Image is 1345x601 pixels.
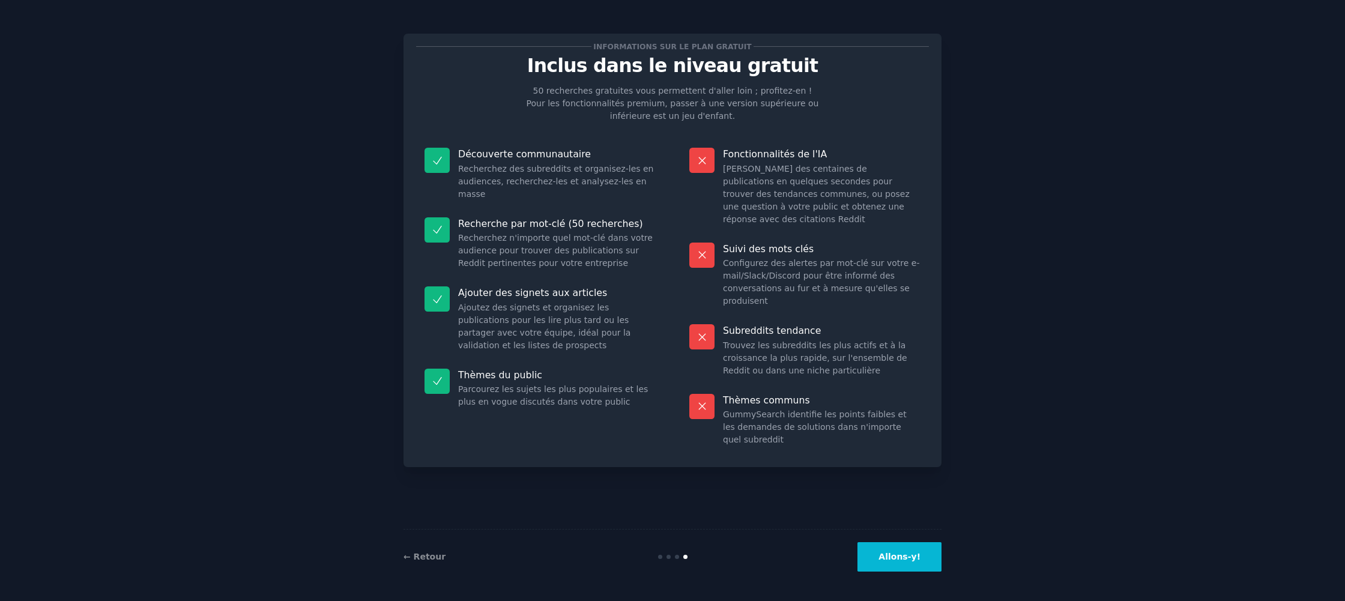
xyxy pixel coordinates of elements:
[857,542,941,572] button: Allons-y!
[403,552,446,561] a: ← Retour
[527,55,818,76] font: Inclus dans le niveau gratuit
[533,86,812,95] font: 50 recherches gratuites vous permettent d'aller loin ; profitez-en !
[723,164,910,224] font: [PERSON_NAME] des centaines de publications en quelques secondes pour trouver des tendances commu...
[878,552,920,561] font: Allons-y!
[458,369,542,381] font: Thèmes du public
[723,325,821,336] font: Subreddits tendance
[458,384,648,406] font: Parcourez les sujets les plus populaires et les plus en vogue discutés dans votre public
[458,148,591,160] font: Découverte communautaire
[458,218,643,229] font: Recherche par mot-clé (50 recherches)
[458,303,630,350] font: Ajoutez des signets et organisez les publications pour les lire plus tard ou les partager avec vo...
[723,258,920,306] font: Configurez des alertes par mot-clé sur votre e-mail/Slack/Discord pour être informé des conversat...
[723,243,814,255] font: Suivi des mots clés
[458,233,653,268] font: Recherchez n'importe quel mot-clé dans votre audience pour trouver des publications sur Reddit pe...
[723,340,907,375] font: Trouvez les subreddits les plus actifs et à la croissance la plus rapide, sur l'ensemble de Reddi...
[593,43,751,51] font: Informations sur le plan gratuit
[458,164,653,199] font: Recherchez des subreddits et organisez-les en audiences, recherchez-les et analysez-les en masse
[723,409,907,444] font: GummySearch identifie les points faibles et les demandes de solutions dans n'importe quel subreddit
[723,148,827,160] font: Fonctionnalités de l'IA
[723,394,810,406] font: Thèmes communs
[527,98,819,121] font: Pour les fonctionnalités premium, passer à une version supérieure ou inférieure est un jeu d'enfant.
[458,287,607,298] font: Ajouter des signets aux articles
